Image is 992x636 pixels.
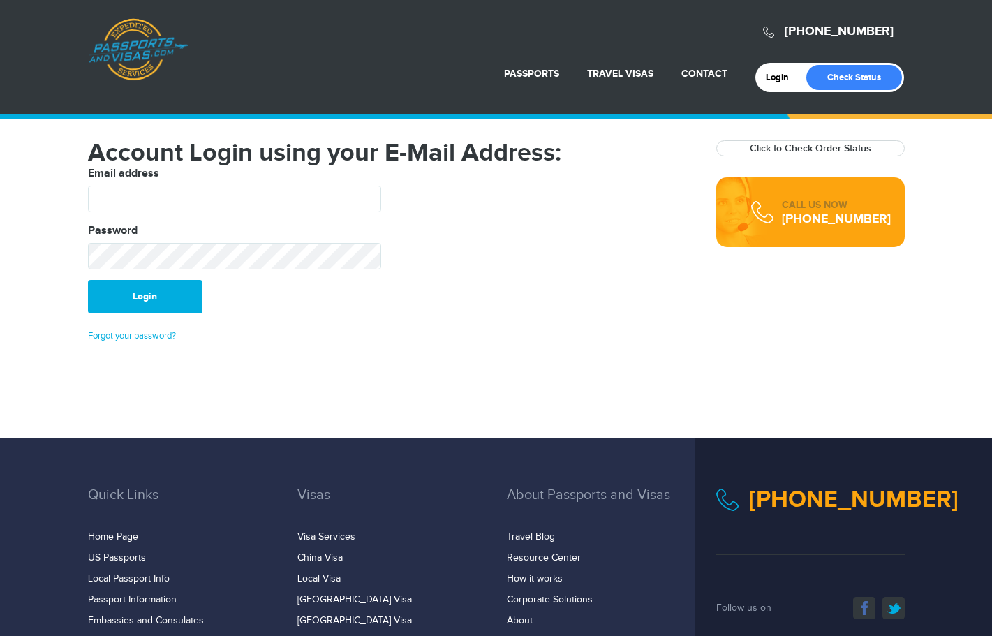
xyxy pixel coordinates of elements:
[88,330,176,341] a: Forgot your password?
[297,552,343,563] a: China Visa
[507,573,563,584] a: How it works
[507,531,555,542] a: Travel Blog
[88,487,276,524] h3: Quick Links
[507,552,581,563] a: Resource Center
[853,597,875,619] a: facebook
[766,72,799,83] a: Login
[504,68,559,80] a: Passports
[297,573,341,584] a: Local Visa
[806,65,902,90] a: Check Status
[782,198,891,212] div: CALL US NOW
[507,615,533,626] a: About
[88,552,146,563] a: US Passports
[88,594,177,605] a: Passport Information
[507,487,695,524] h3: About Passports and Visas
[782,212,891,226] div: [PHONE_NUMBER]
[297,531,355,542] a: Visa Services
[297,594,412,605] a: [GEOGRAPHIC_DATA] Visa
[88,531,138,542] a: Home Page
[88,280,202,313] button: Login
[882,597,905,619] a: twitter
[88,140,695,165] h1: Account Login using your E-Mail Address:
[297,487,486,524] h3: Visas
[587,68,653,80] a: Travel Visas
[749,485,958,514] a: [PHONE_NUMBER]
[88,573,170,584] a: Local Passport Info
[750,142,871,154] a: Click to Check Order Status
[88,223,138,239] label: Password
[716,602,771,614] span: Follow us on
[88,165,159,182] label: Email address
[89,18,188,81] a: Passports & [DOMAIN_NAME]
[88,615,204,626] a: Embassies and Consulates
[681,68,727,80] a: Contact
[785,24,894,39] a: [PHONE_NUMBER]
[507,594,593,605] a: Corporate Solutions
[297,615,412,626] a: [GEOGRAPHIC_DATA] Visa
